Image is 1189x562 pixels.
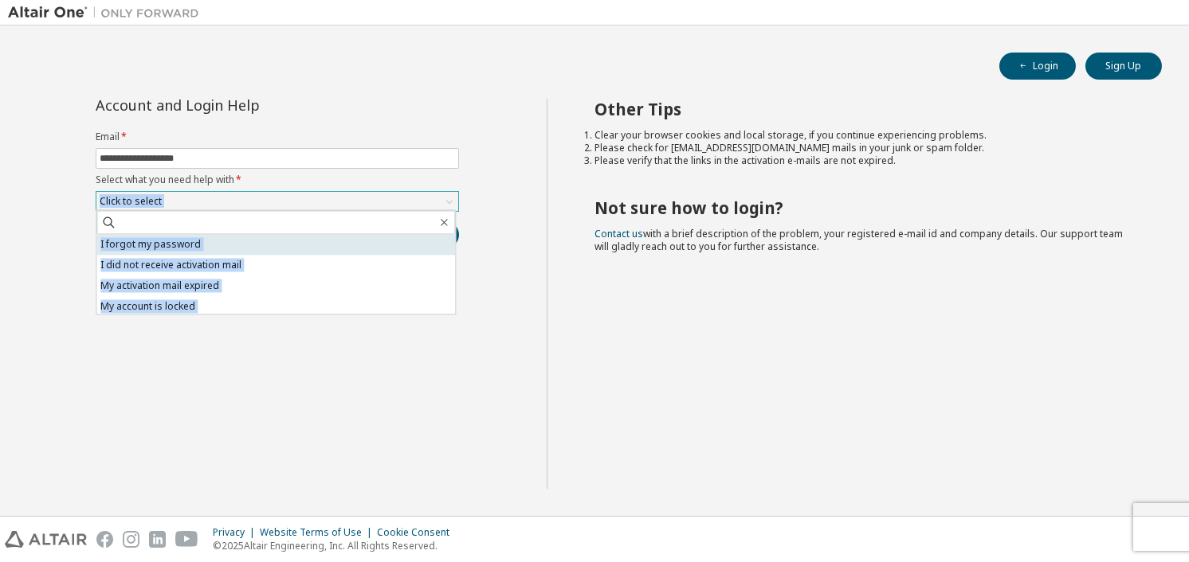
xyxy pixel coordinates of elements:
[595,142,1134,154] li: Please check for [EMAIL_ADDRESS][DOMAIN_NAME] mails in your junk or spam folder.
[175,531,198,548] img: youtube.svg
[213,539,459,552] p: © 2025 Altair Engineering, Inc. All Rights Reserved.
[999,53,1076,80] button: Login
[595,227,1124,253] span: with a brief description of the problem, your registered e-mail id and company details. Our suppo...
[595,99,1134,119] h2: Other Tips
[96,174,459,186] label: Select what you need help with
[1085,53,1162,80] button: Sign Up
[595,129,1134,142] li: Clear your browser cookies and local storage, if you continue experiencing problems.
[595,197,1134,218] h2: Not sure how to login?
[96,192,458,211] div: Click to select
[123,531,139,548] img: instagram.svg
[96,531,113,548] img: facebook.svg
[213,526,260,539] div: Privacy
[595,154,1134,167] li: Please verify that the links in the activation e-mails are not expired.
[595,227,644,240] a: Contact us
[96,234,455,255] li: I forgot my password
[377,526,459,539] div: Cookie Consent
[8,5,207,21] img: Altair One
[100,195,162,208] div: Click to select
[96,131,459,143] label: Email
[96,99,387,111] div: Account and Login Help
[260,526,377,539] div: Website Terms of Use
[5,531,87,548] img: altair_logo.svg
[149,531,166,548] img: linkedin.svg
